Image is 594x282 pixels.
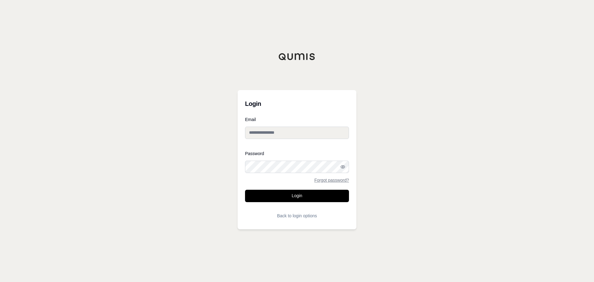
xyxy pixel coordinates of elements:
[314,178,349,182] a: Forgot password?
[245,210,349,222] button: Back to login options
[245,117,349,122] label: Email
[245,190,349,202] button: Login
[245,98,349,110] h3: Login
[278,53,316,60] img: Qumis
[245,151,349,156] label: Password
